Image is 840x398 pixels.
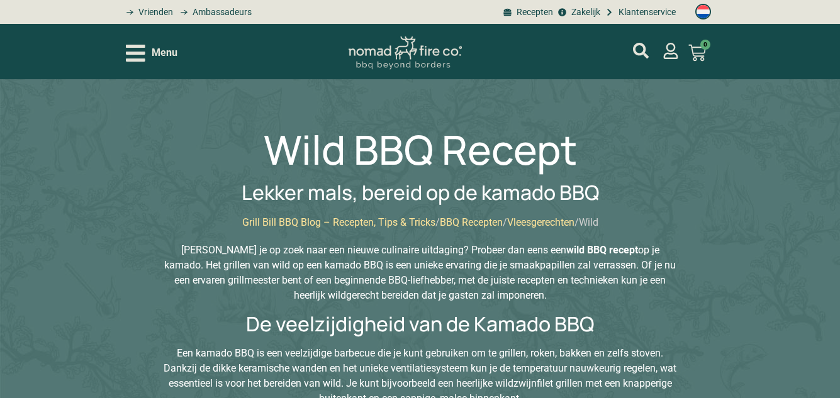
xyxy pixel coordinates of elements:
span: / [435,216,440,228]
a: grill bill zakeljk [556,6,600,19]
a: BBQ Recepten [440,216,503,228]
span: Vrienden [135,6,173,19]
span: Recepten [513,6,553,19]
h2: Lekker mals, bereid op de kamado BBQ [242,182,599,202]
img: Nederlands [695,4,711,19]
a: 0 [673,36,721,69]
h1: Wild BBQ Recept [264,130,577,170]
p: [PERSON_NAME] je op zoek naar een nieuwe culinaire uitdaging? Probeer dan eens een op je kamado. ... [161,243,679,303]
a: grill bill vrienden [122,6,173,19]
span: Wild [579,216,598,228]
a: Vleesgerechten [507,216,574,228]
span: / [503,216,507,228]
h2: De veelzijdigheid van de Kamado BBQ [161,312,679,336]
img: Nomad Logo [349,36,462,70]
strong: wild BBQ recept [566,244,638,256]
span: Zakelijk [568,6,600,19]
div: Open/Close Menu [126,42,177,64]
a: Grill Bill BBQ Blog – Recepten, Tips & Tricks [242,216,435,228]
a: BBQ recepten [501,6,553,19]
a: mijn account [663,43,679,59]
a: mijn account [633,43,649,58]
span: / [574,216,579,228]
span: Menu [152,45,177,60]
a: grill bill klantenservice [603,6,676,19]
span: Ambassadeurs [189,6,252,19]
span: Klantenservice [615,6,676,19]
a: grill bill ambassadors [176,6,252,19]
span: 0 [700,40,710,50]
